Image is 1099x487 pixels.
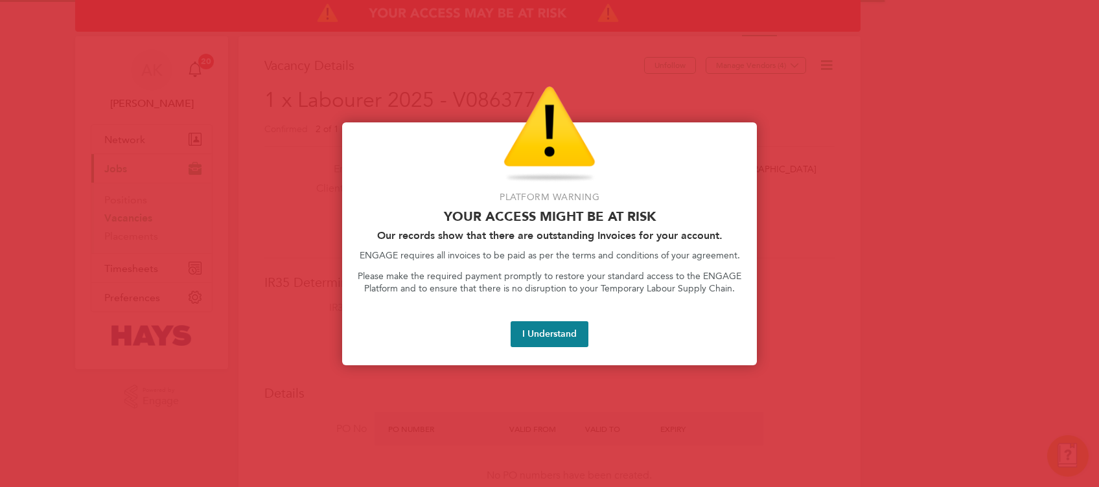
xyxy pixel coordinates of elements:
button: I Understand [511,321,588,347]
p: Your access might be at risk [358,209,741,224]
p: Please make the required payment promptly to restore your standard access to the ENGAGE Platform ... [358,270,741,295]
p: ENGAGE requires all invoices to be paid as per the terms and conditions of your agreement. [358,249,741,262]
img: Warning Icon [503,86,596,183]
div: Access At Risk [342,122,757,365]
h2: Our records show that there are outstanding Invoices for your account. [358,229,741,242]
p: Platform Warning [358,191,741,204]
